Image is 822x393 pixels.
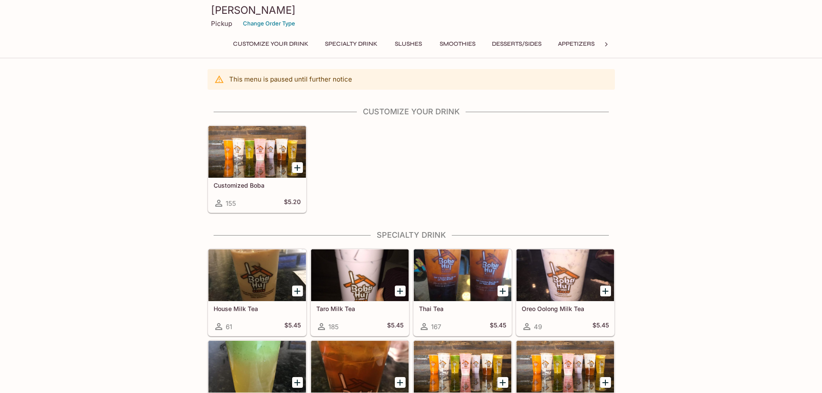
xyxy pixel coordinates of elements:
[534,323,542,331] span: 49
[395,377,406,388] button: Add Lychee Black Teapresso
[211,19,232,28] p: Pickup
[214,182,301,189] h5: Customized Boba
[517,249,614,301] div: Oreo Oolong Milk Tea
[498,377,508,388] button: Add Jasmine Teapresso
[414,341,511,393] div: Jasmine Teapresso
[208,126,306,178] div: Customized Boba
[592,321,609,332] h5: $5.45
[490,321,506,332] h5: $5.45
[600,377,611,388] button: Add Dark Roast Oolong Teapresso
[320,38,382,50] button: Specialty Drink
[517,341,614,393] div: Dark Roast Oolong Teapresso
[395,286,406,296] button: Add Taro Milk Tea
[316,305,403,312] h5: Taro Milk Tea
[239,17,299,30] button: Change Order Type
[414,249,511,301] div: Thai Tea
[208,341,306,393] div: Green Lantern Tea
[431,323,441,331] span: 167
[311,249,409,301] div: Taro Milk Tea
[214,305,301,312] h5: House Milk Tea
[600,286,611,296] button: Add Oreo Oolong Milk Tea
[435,38,480,50] button: Smoothies
[292,162,303,173] button: Add Customized Boba
[208,249,306,301] div: House Milk Tea
[211,3,611,17] h3: [PERSON_NAME]
[292,286,303,296] button: Add House Milk Tea
[292,377,303,388] button: Add Green Lantern Tea
[226,323,232,331] span: 61
[208,107,615,116] h4: Customize Your Drink
[208,249,306,336] a: House Milk Tea61$5.45
[228,38,313,50] button: Customize Your Drink
[487,38,546,50] button: Desserts/Sides
[284,321,301,332] h5: $5.45
[229,75,352,83] p: This menu is paused until further notice
[553,38,599,50] button: Appetizers
[498,286,508,296] button: Add Thai Tea
[522,305,609,312] h5: Oreo Oolong Milk Tea
[387,321,403,332] h5: $5.45
[284,198,301,208] h5: $5.20
[226,199,236,208] span: 155
[208,126,306,213] a: Customized Boba155$5.20
[419,305,506,312] h5: Thai Tea
[413,249,512,336] a: Thai Tea167$5.45
[389,38,428,50] button: Slushes
[328,323,339,331] span: 185
[311,249,409,336] a: Taro Milk Tea185$5.45
[208,230,615,240] h4: Specialty Drink
[516,249,614,336] a: Oreo Oolong Milk Tea49$5.45
[311,341,409,393] div: Lychee Black Teapresso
